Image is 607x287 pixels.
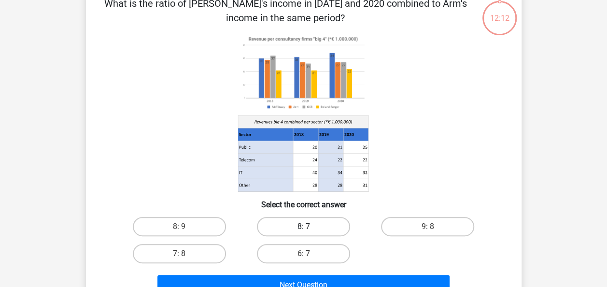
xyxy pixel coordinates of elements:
label: 7: 8 [133,244,226,263]
label: 6: 7 [257,244,350,263]
label: 8: 7 [257,217,350,236]
label: 8: 9 [133,217,226,236]
label: 9: 8 [381,217,474,236]
h6: Select the correct answer [101,192,506,209]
